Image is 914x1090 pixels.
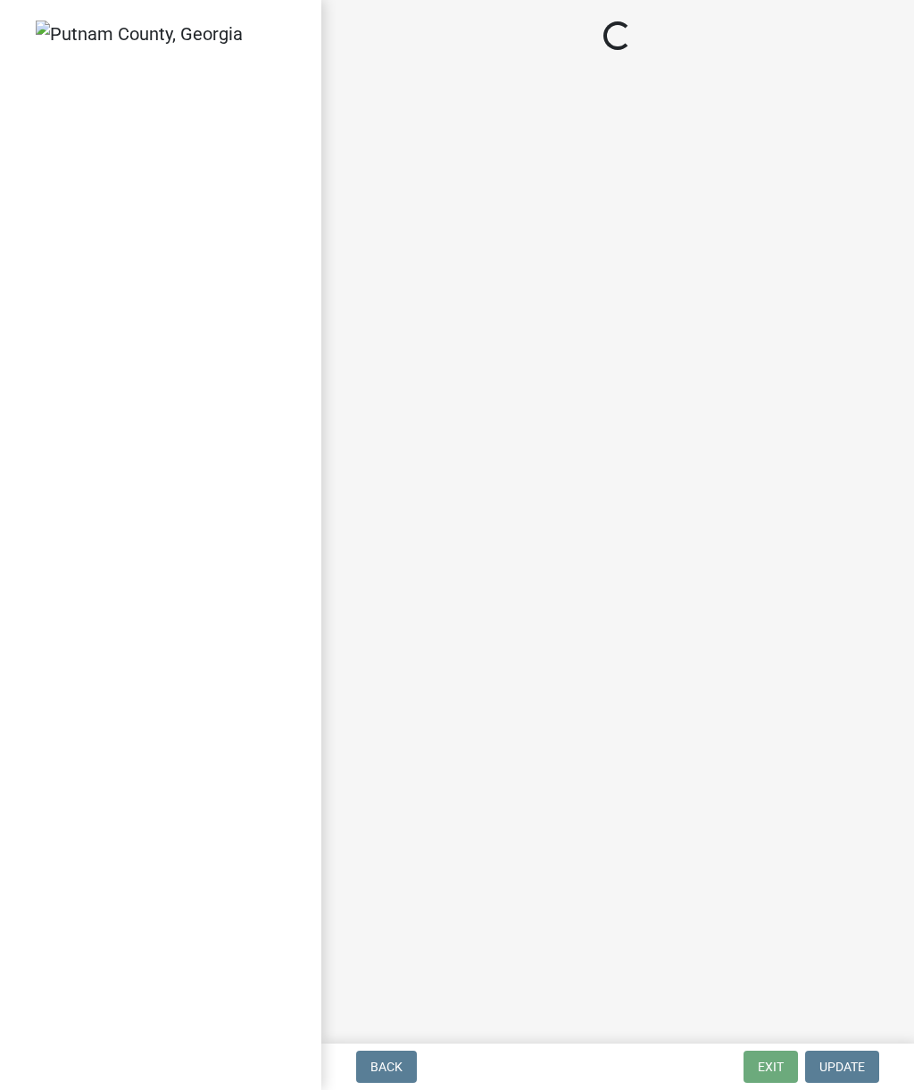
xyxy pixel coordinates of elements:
button: Exit [744,1051,798,1083]
span: Update [819,1060,865,1074]
button: Update [805,1051,879,1083]
span: Back [370,1060,403,1074]
button: Back [356,1051,417,1083]
img: Putnam County, Georgia [36,21,243,47]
